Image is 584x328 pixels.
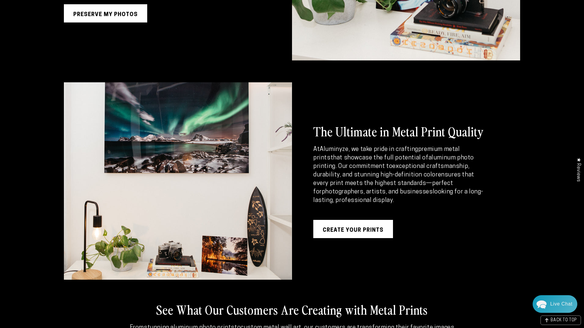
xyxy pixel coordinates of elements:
[46,30,83,35] span: Away until [DATE]
[94,302,490,317] h2: See What Our Customers Are Creating with Metal Prints
[57,9,73,25] img: John
[550,295,572,313] div: Contact Us Directly
[313,220,393,238] a: Create your prints
[551,318,577,323] span: BACK TO TOP
[322,189,433,195] strong: photographers, artists, and businesses
[64,82,292,280] img: Panoramic aluminum metal photo print of the Northern Lights above a snowy shoreline, beautifully ...
[47,174,82,177] span: We run on
[313,145,487,205] p: At , we take pride in crafting that showcase the full potential of . Our commitment to ensures th...
[313,163,470,178] strong: exceptional craftsmanship, durability, and stunning high-definition color
[70,9,85,25] img: Helga
[313,146,460,161] strong: premium metal prints
[313,123,484,139] h2: The Ultimate in Metal Print Quality
[40,183,89,193] a: Leave A Message
[44,9,60,25] img: Marie J
[64,4,147,22] a: Preserve my Photos
[320,146,348,152] strong: Aluminyze
[572,153,584,186] div: Click to open Judge.me floating reviews tab
[65,173,82,178] span: Re:amaze
[533,295,577,313] div: Chat widget toggle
